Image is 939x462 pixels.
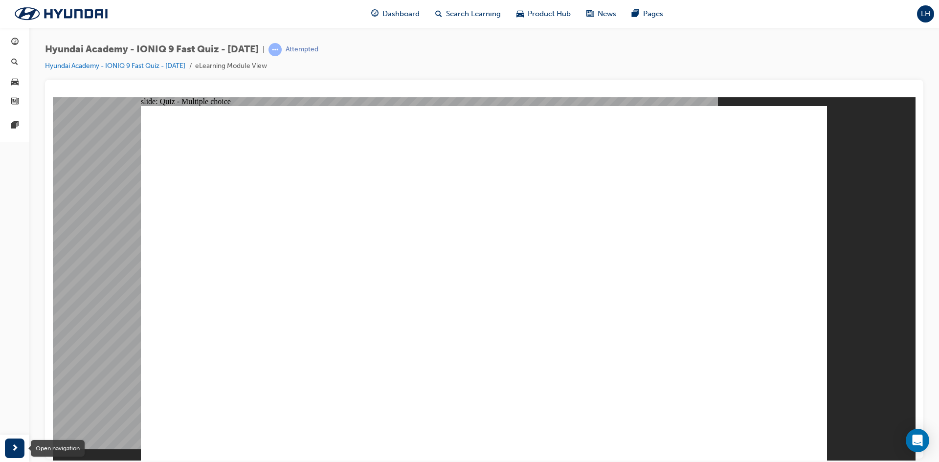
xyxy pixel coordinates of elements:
a: car-iconProduct Hub [509,4,579,24]
div: Attempted [286,45,318,54]
span: LH [921,8,930,20]
button: LH [917,5,934,22]
img: Trak [5,3,117,24]
span: guage-icon [11,38,19,47]
span: car-icon [11,78,19,87]
span: car-icon [516,8,524,20]
a: guage-iconDashboard [363,4,427,24]
span: Product Hub [528,8,571,20]
li: eLearning Module View [195,61,267,72]
span: learningRecordVerb_ATTEMPT-icon [268,43,282,56]
span: News [598,8,616,20]
span: Dashboard [382,8,420,20]
span: Hyundai Academy - IONIQ 9 Fast Quiz - [DATE] [45,44,259,55]
div: Open Intercom Messenger [906,429,929,452]
span: news-icon [11,98,19,107]
div: Open navigation [31,440,85,457]
a: Hyundai Academy - IONIQ 9 Fast Quiz - [DATE] [45,62,185,70]
span: search-icon [11,58,18,67]
span: search-icon [435,8,442,20]
a: search-iconSearch Learning [427,4,509,24]
a: news-iconNews [579,4,624,24]
a: pages-iconPages [624,4,671,24]
span: guage-icon [371,8,379,20]
span: news-icon [586,8,594,20]
span: Pages [643,8,663,20]
span: pages-icon [11,121,19,130]
span: next-icon [11,442,19,455]
span: Search Learning [446,8,501,20]
span: pages-icon [632,8,639,20]
span: | [263,44,265,55]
